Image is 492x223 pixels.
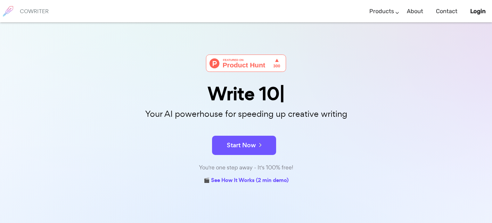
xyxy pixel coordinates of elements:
a: Login [470,2,486,21]
b: Login [470,8,486,15]
p: Your AI powerhouse for speeding up creative writing [86,107,406,121]
a: Contact [436,2,457,21]
a: Products [369,2,394,21]
button: Start Now [212,136,276,155]
div: Write 10 [86,85,406,103]
h6: COWRITER [20,8,49,14]
div: You're one step away - It's 100% free! [86,163,406,172]
a: 🎬 See How It Works (2 min demo) [204,176,289,186]
a: About [407,2,423,21]
img: Cowriter - Your AI buddy for speeding up creative writing | Product Hunt [206,55,286,72]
